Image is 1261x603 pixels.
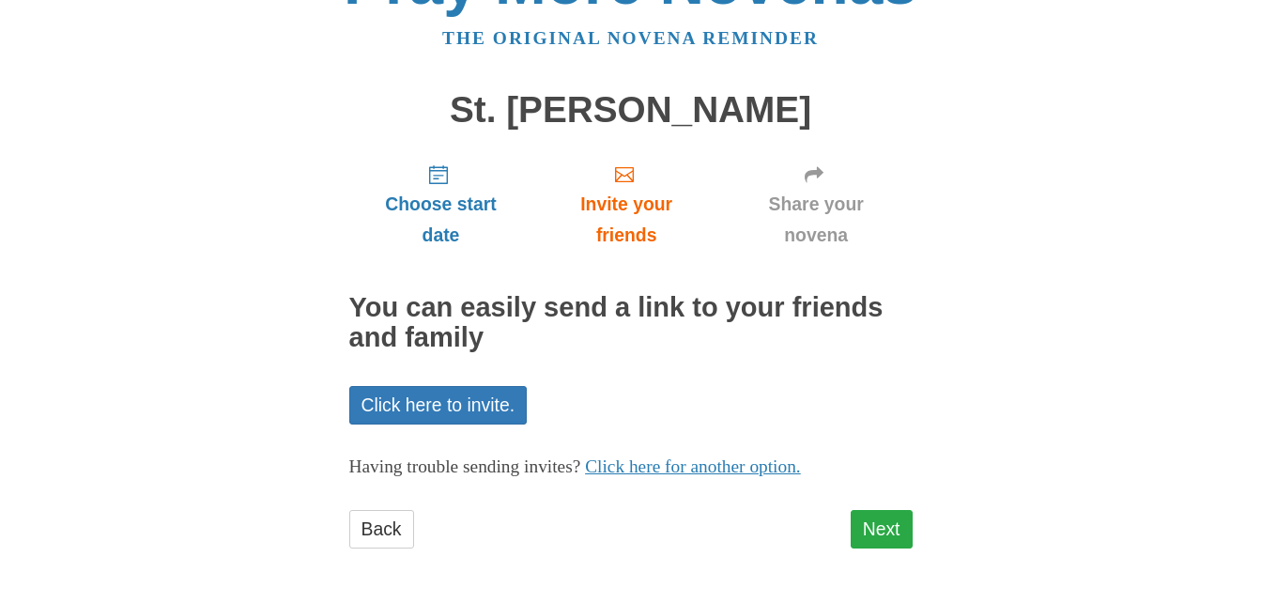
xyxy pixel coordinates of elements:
[349,510,414,549] a: Back
[739,189,894,251] span: Share your novena
[349,293,913,353] h2: You can easily send a link to your friends and family
[349,90,913,131] h1: St. [PERSON_NAME]
[551,189,700,251] span: Invite your friends
[585,456,801,476] a: Click here for another option.
[368,189,515,251] span: Choose start date
[442,28,819,48] a: The original novena reminder
[720,148,913,260] a: Share your novena
[532,148,719,260] a: Invite your friends
[851,510,913,549] a: Next
[349,456,581,476] span: Having trouble sending invites?
[349,148,533,260] a: Choose start date
[349,386,528,425] a: Click here to invite.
